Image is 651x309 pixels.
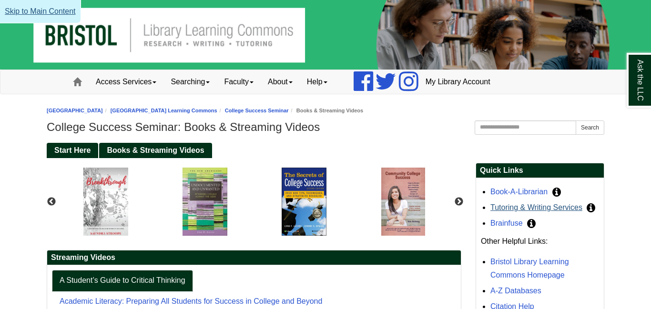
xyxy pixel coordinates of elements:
p: Other Helpful Links: [481,235,599,248]
a: Brainfuse [490,219,523,227]
li: Books & Streaming Videos [289,106,364,115]
a: Books & Streaming Videos [99,143,212,159]
h2: Quick Links [476,163,604,178]
a: My Library Account [418,70,498,94]
div: Guide Pages [47,142,604,158]
img: community college success [376,163,429,240]
button: Search [576,120,604,135]
img: Undocumented and Unwanted [178,163,232,240]
nav: breadcrumb [47,106,604,115]
a: Start Here [47,143,98,159]
a: Bristol Library Learning Commons Homepage [490,258,569,279]
span: Books & Streaming Videos [107,146,204,154]
a: A Student’s Guide to Critical Thinking [52,270,193,291]
img: The Secrets of College Success [277,163,332,240]
a: About [261,70,300,94]
a: Access Services [89,70,163,94]
button: Next [454,197,464,207]
a: College Success Seminar [225,108,289,113]
a: Faculty [217,70,261,94]
a: Help [300,70,335,94]
h2: Streaming Videos [47,250,461,265]
a: [GEOGRAPHIC_DATA] Learning Commons [111,108,217,113]
a: A-Z Databases [490,287,541,295]
img: Breakthrough [79,163,133,240]
a: Searching [163,70,217,94]
a: [GEOGRAPHIC_DATA] [47,108,103,113]
a: Tutoring & Writing Services [490,203,582,211]
button: Previous [47,197,56,207]
span: Start Here [54,146,91,154]
a: Book-A-Librarian [490,188,548,196]
h1: College Success Seminar: Books & Streaming Videos [47,120,604,134]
